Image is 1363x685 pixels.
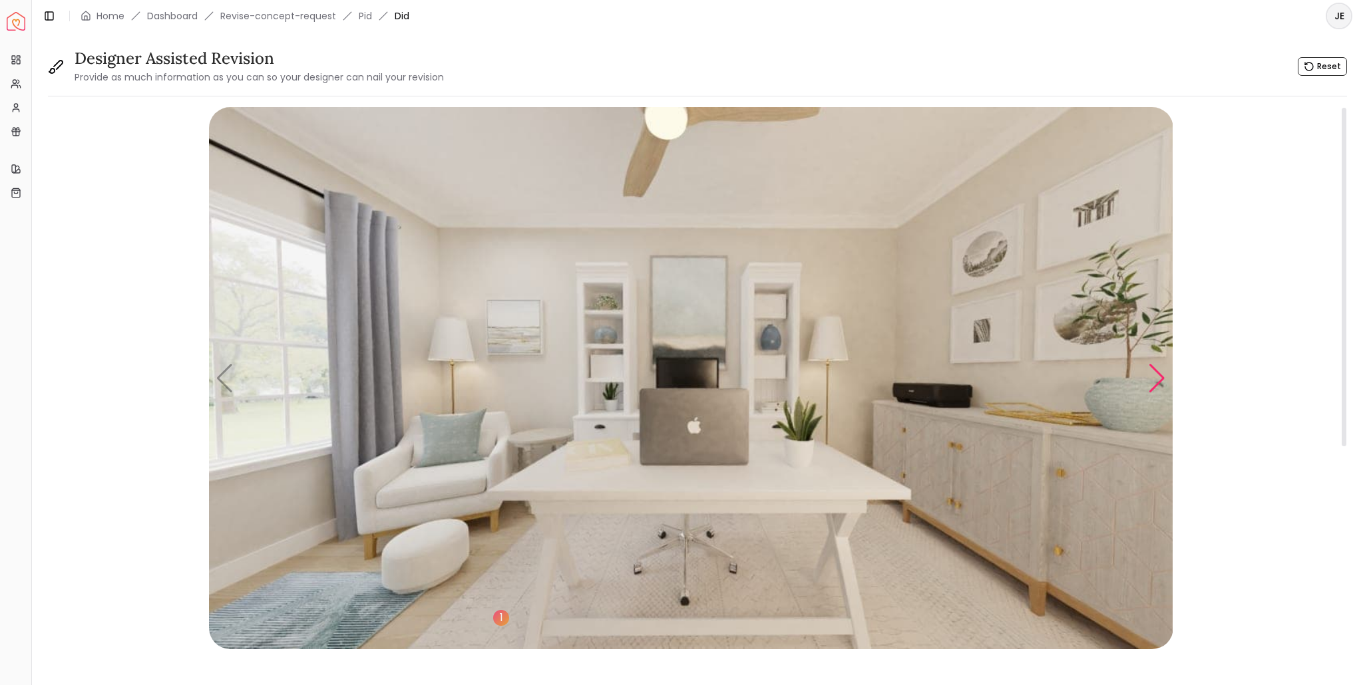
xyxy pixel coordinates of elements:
a: Pid [359,9,372,23]
div: Carousel [209,107,1173,649]
span: Did [395,9,409,23]
div: 1 [493,610,509,626]
a: Revise-concept-request [220,9,336,23]
nav: breadcrumb [81,9,409,23]
img: Spacejoy Logo [7,12,25,31]
div: 1 / 5 [209,107,1173,649]
img: 68e30dcf64902c0012ca50ad [209,107,1173,649]
span: JE [1327,4,1351,28]
h3: Designer Assisted Revision [75,48,444,69]
small: Provide as much information as you can so your designer can nail your revision [75,70,444,84]
button: JE [1326,3,1352,29]
a: Dashboard [147,9,198,23]
button: Reset [1298,57,1347,76]
a: Spacejoy [7,12,25,31]
a: Home [97,9,124,23]
div: Next slide [1148,364,1166,393]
